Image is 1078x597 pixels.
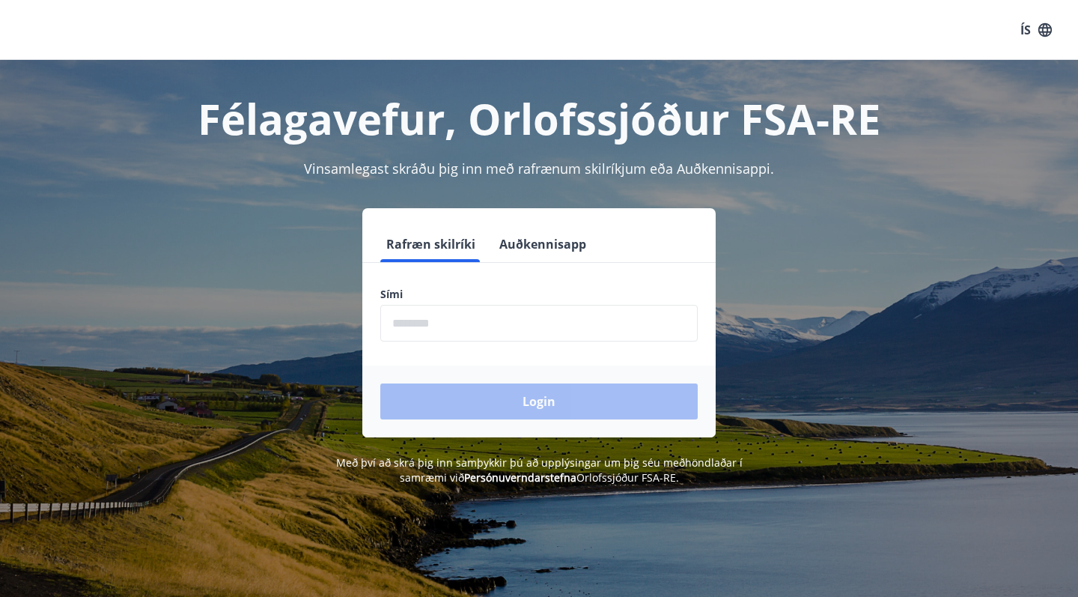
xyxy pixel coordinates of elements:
span: Vinsamlegast skráðu þig inn með rafrænum skilríkjum eða Auðkennisappi. [304,160,774,178]
label: Sími [380,287,698,302]
button: Auðkennisapp [493,226,592,262]
a: Persónuverndarstefna [464,470,576,485]
span: Með því að skrá þig inn samþykkir þú að upplýsingar um þig séu meðhöndlaðar í samræmi við Orlofss... [336,455,743,485]
button: Rafræn skilríki [380,226,481,262]
button: ÍS [1012,16,1060,43]
h1: Félagavefur, Orlofssjóður FSA-RE [18,90,1060,147]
